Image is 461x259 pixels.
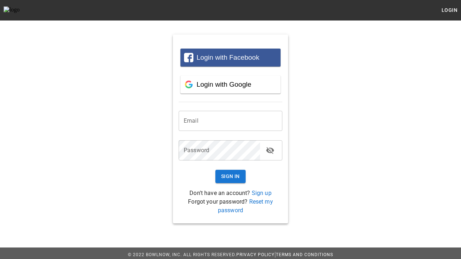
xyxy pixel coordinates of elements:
[128,252,236,257] span: © 2022 BowlNow, Inc. All Rights Reserved.
[215,170,246,183] button: Sign In
[180,76,281,94] button: Login with Google
[276,252,333,257] a: Terms and Conditions
[236,252,274,257] a: Privacy Policy
[180,49,281,67] button: Login with Facebook
[179,197,282,215] p: Forgot your password?
[4,6,43,14] img: logo
[197,81,251,88] span: Login with Google
[179,189,282,197] p: Don't have an account?
[218,198,273,214] a: Reset my password
[197,54,259,61] span: Login with Facebook
[438,4,461,17] button: Login
[252,190,272,196] a: Sign up
[263,143,277,158] button: toggle password visibility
